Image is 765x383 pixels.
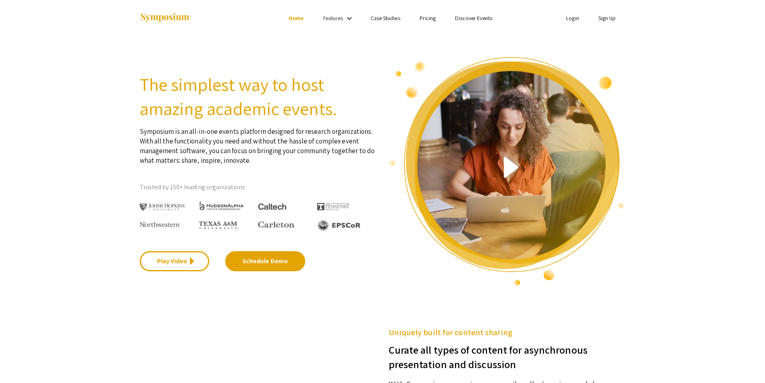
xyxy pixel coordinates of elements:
img: EPSCOR [317,219,361,231]
img: video overview of Symposium [389,56,626,286]
h5: Uniquely built for content sharing [389,326,626,338]
img: HudsonAlpha [199,201,244,210]
a: Features [323,14,343,22]
h2: The simplest way to host amazing academic events. [140,72,377,121]
img: Northwestern [140,222,180,227]
a: Case Studies [371,14,400,22]
a: Pricing [420,14,436,22]
a: Home [289,14,304,22]
a: Discover Events [455,14,492,22]
a: Login [566,14,579,22]
img: Caltech [258,203,286,210]
p: Trusted by 150+ leading organizations [140,181,377,193]
a: Play Video [140,251,209,271]
img: Texas A&M University [199,221,239,229]
p: Symposium is an all-in-one events platform designed for research organizations. With all the func... [140,121,377,165]
img: Carleton [258,221,294,228]
img: Johns Hopkins University [140,203,185,211]
iframe: Chat [6,347,34,377]
img: Symposium by ForagerOne [140,12,190,23]
a: Sign Up [598,14,616,22]
mat-icon: Expand Features list [345,14,354,23]
img: The University of Tennessee [317,203,349,210]
a: Schedule Demo [225,251,305,271]
h3: Curate all types of content for asynchronous presentation and discussion [389,338,626,371]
